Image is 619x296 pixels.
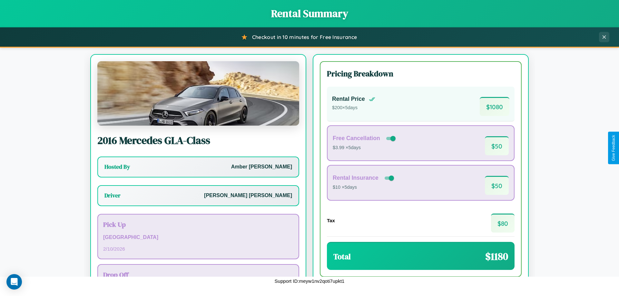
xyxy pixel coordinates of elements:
h3: Pricing Breakdown [327,68,515,79]
img: Mercedes GLA-Class [97,61,299,126]
h3: Total [333,251,351,262]
div: Open Intercom Messenger [6,274,22,290]
h3: Driver [104,192,121,199]
h4: Free Cancellation [333,135,380,142]
h3: Drop Off [103,270,293,279]
h4: Rental Price [332,96,365,102]
div: Give Feedback [611,135,616,161]
h1: Rental Summary [6,6,613,21]
p: [PERSON_NAME] [PERSON_NAME] [204,191,292,200]
span: $ 50 [485,176,509,195]
p: [GEOGRAPHIC_DATA] [103,233,293,242]
p: $ 200 × 5 days [332,104,375,112]
span: $ 1080 [480,97,509,116]
span: $ 1180 [485,249,508,263]
span: Checkout in 10 minutes for Free Insurance [252,34,357,40]
p: Support ID: meyw1nv2qoti7upkt1 [275,277,345,285]
h3: Pick Up [103,220,293,229]
p: 2 / 10 / 2026 [103,244,293,253]
h3: Hosted By [104,163,130,171]
h4: Tax [327,218,335,223]
h2: 2016 Mercedes GLA-Class [97,133,299,148]
span: $ 50 [485,136,509,155]
p: $10 × 5 days [333,183,395,192]
span: $ 80 [491,214,515,233]
h4: Rental Insurance [333,175,378,181]
p: $3.99 × 5 days [333,144,397,152]
p: Amber [PERSON_NAME] [231,162,292,172]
